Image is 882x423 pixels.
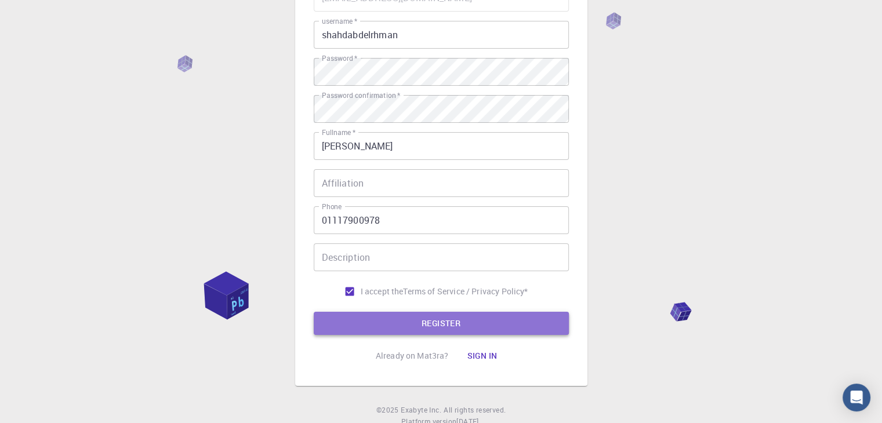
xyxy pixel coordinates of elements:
[444,404,506,416] span: All rights reserved.
[376,404,401,416] span: © 2025
[843,384,870,411] div: Open Intercom Messenger
[322,202,342,211] label: Phone
[322,53,357,63] label: Password
[458,344,506,367] button: Sign in
[401,405,441,414] span: Exabyte Inc.
[361,286,404,297] span: I accept the
[403,286,528,297] p: Terms of Service / Privacy Policy *
[322,127,355,137] label: Fullname
[322,16,357,26] label: username
[401,404,441,416] a: Exabyte Inc.
[403,286,528,297] a: Terms of Service / Privacy Policy*
[376,350,449,362] p: Already on Mat3ra?
[322,90,400,100] label: Password confirmation
[314,312,569,335] button: REGISTER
